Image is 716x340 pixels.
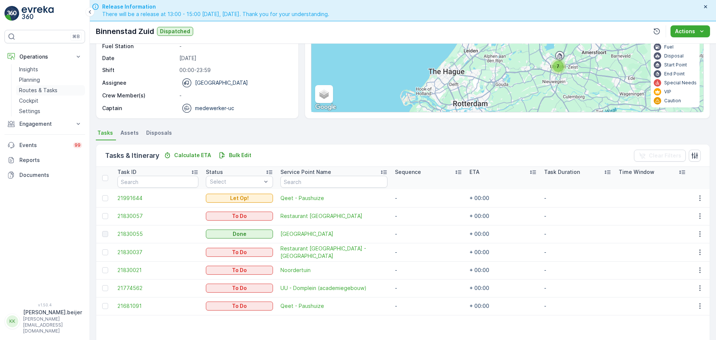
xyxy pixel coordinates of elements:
p: Done [233,230,246,238]
img: logo [4,6,19,21]
td: - [540,189,615,207]
button: Let Op! [206,194,273,203]
p: To Do [232,249,247,256]
div: Toggle Row Selected [102,195,108,201]
td: - [540,279,615,297]
td: - [540,207,615,225]
p: Shift [102,66,176,74]
p: Fuel Station [102,43,176,50]
button: Clear Filters [634,150,686,162]
p: To Do [232,302,247,310]
p: Caution [664,98,681,104]
td: - [391,297,466,315]
p: ⌘B [72,34,80,40]
p: [DATE] [179,54,291,62]
span: Restaurant [GEOGRAPHIC_DATA] - [GEOGRAPHIC_DATA] [280,245,387,260]
p: [GEOGRAPHIC_DATA] [195,79,248,87]
a: Conscious Hotel Utrecht [280,230,387,238]
button: To Do [206,302,273,311]
a: Settings [16,106,85,116]
p: Binnenstad Zuid [96,26,154,37]
button: Actions [671,25,710,37]
p: Special Needs [664,80,697,86]
button: Engagement [4,116,85,131]
td: - [540,261,615,279]
p: [PERSON_NAME][EMAIL_ADDRESS][DOMAIN_NAME] [23,316,82,334]
p: Task Duration [544,168,580,176]
span: There will be a release at 13:00 - 15:00 [DATE], [DATE]. Thank you for your understanding. [102,10,329,18]
a: Cockpit [16,96,85,106]
p: Bulk Edit [229,152,251,159]
p: ETA [470,168,480,176]
span: 21681091 [117,302,198,310]
p: Crew Member(s) [102,92,176,99]
a: 21774562 [117,284,198,292]
img: logo_light-DOdMpM7g.png [22,6,54,21]
p: To Do [232,284,247,292]
button: KK[PERSON_NAME].beijer[PERSON_NAME][EMAIL_ADDRESS][DOMAIN_NAME] [4,309,85,334]
a: UU - Domplein (academiegebouw) [280,284,387,292]
p: VIP [664,89,671,95]
p: Settings [19,107,40,115]
td: + 00:00 [466,189,540,207]
input: Search [117,176,198,188]
a: Restaurant Blauw Utrecht [280,212,387,220]
p: 99 [75,142,81,148]
p: medewerker-uc [195,105,234,112]
p: Insights [19,66,38,73]
td: + 00:00 [466,261,540,279]
button: Operations [4,49,85,64]
p: Dispatched [160,28,190,35]
span: Restaurant [GEOGRAPHIC_DATA] [280,212,387,220]
p: 00:00-23:59 [179,66,291,74]
div: Toggle Row Selected [102,249,108,255]
td: - [540,243,615,261]
p: Let Op! [230,194,249,202]
a: Qeet - Paushuize [280,194,387,202]
span: Assets [120,129,139,137]
p: Planning [19,76,40,84]
div: 7 [551,59,566,74]
td: + 00:00 [466,207,540,225]
button: To Do [206,212,273,221]
div: KK [6,315,18,327]
a: Routes & Tasks [16,85,85,96]
p: End Point [664,71,685,77]
td: - [391,189,466,207]
p: To Do [232,212,247,220]
button: Done [206,230,273,238]
div: Toggle Row Selected [102,267,108,273]
td: - [391,243,466,261]
a: 21991644 [117,194,198,202]
span: 21830055 [117,230,198,238]
p: - [179,43,291,50]
button: Bulk Edit [216,151,254,160]
td: - [391,261,466,279]
button: To Do [206,284,273,293]
td: - [540,225,615,243]
p: Calculate ETA [174,152,211,159]
button: Calculate ETA [161,151,214,160]
div: Toggle Row Selected [102,303,108,309]
p: Cockpit [19,97,38,105]
td: + 00:00 [466,279,540,297]
p: Actions [675,28,695,35]
a: Planning [16,75,85,85]
a: 21830021 [117,266,198,274]
span: Release Information [102,3,329,10]
p: Operations [19,53,70,60]
td: - [391,225,466,243]
p: Clear Filters [649,152,681,159]
a: Documents [4,168,85,183]
td: - [540,297,615,315]
p: [PERSON_NAME].beijer [23,309,82,316]
button: Dispatched [157,27,193,36]
a: Layers [316,86,332,102]
p: Select [210,178,261,185]
a: Events99 [4,138,85,153]
a: 21830057 [117,212,198,220]
span: [GEOGRAPHIC_DATA] [280,230,387,238]
p: Reports [19,156,82,164]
